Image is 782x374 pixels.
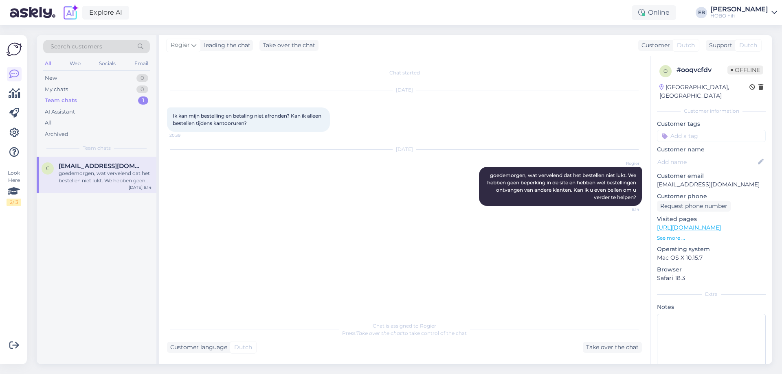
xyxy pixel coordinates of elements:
div: Socials [97,58,117,69]
div: [DATE] 8:14 [129,184,152,190]
div: [PERSON_NAME] [710,6,768,13]
span: c [46,165,50,171]
span: Team chats [83,144,111,152]
div: Web [68,58,82,69]
div: Archived [45,130,68,138]
div: HOBO hifi [710,13,768,19]
p: Customer tags [657,120,766,128]
img: explore-ai [62,4,79,21]
p: [EMAIL_ADDRESS][DOMAIN_NAME] [657,180,766,189]
div: Chat started [167,69,642,77]
div: Team chats [45,96,77,105]
div: Request phone number [657,201,731,212]
div: Take over the chat [583,342,642,353]
span: Chat is assigned to Rogier [373,323,436,329]
div: Online [632,5,676,20]
span: Dutch [739,41,757,50]
div: 1 [138,96,148,105]
p: Operating system [657,245,766,254]
div: EB [696,7,707,18]
div: 0 [136,85,148,94]
div: [DATE] [167,146,642,153]
span: Rogier [609,160,639,166]
i: 'Take over the chat' [356,330,403,336]
p: See more ... [657,234,766,242]
a: [URL][DOMAIN_NAME] [657,224,721,231]
span: Press to take control of the chat [342,330,467,336]
p: Customer name [657,145,766,154]
div: Take over the chat [259,40,319,51]
div: New [45,74,57,82]
div: Support [706,41,732,50]
span: Offline [727,66,763,74]
p: Notes [657,303,766,311]
div: [GEOGRAPHIC_DATA], [GEOGRAPHIC_DATA] [659,83,749,100]
input: Add name [657,157,756,166]
div: 0 [136,74,148,82]
span: Dutch [677,41,695,50]
a: Explore AI [82,6,129,20]
span: Search customers [51,42,102,51]
div: Look Here [7,169,21,206]
div: 2 / 3 [7,199,21,206]
div: Email [133,58,150,69]
span: o [663,68,668,74]
span: Rogier [171,41,190,50]
div: My chats [45,85,68,94]
span: 20:39 [169,132,200,138]
div: Customer [638,41,670,50]
span: carmic@me.com [59,162,143,170]
img: Askly Logo [7,42,22,57]
span: 8:14 [609,206,639,212]
div: All [43,58,53,69]
p: Mac OS X 10.15.7 [657,254,766,262]
div: [DATE] [167,86,642,94]
div: goedemorgen, wat vervelend dat het bestellen niet lukt. We hebben geen beperking in de site en he... [59,170,152,184]
p: Browser [657,265,766,274]
div: All [45,119,52,127]
span: goedemorgen, wat vervelend dat het bestellen niet lukt. We hebben geen beperking in de site en he... [487,172,637,200]
div: leading the chat [201,41,250,50]
span: Dutch [234,343,252,352]
p: Visited pages [657,215,766,223]
div: Customer information [657,107,766,115]
input: Add a tag [657,130,766,142]
a: [PERSON_NAME]HOBO hifi [710,6,777,19]
p: Customer phone [657,192,766,201]
div: # ooqvcfdv [677,65,727,75]
div: Customer language [167,343,227,352]
p: Safari 18.3 [657,274,766,282]
div: AI Assistant [45,108,75,116]
p: Customer email [657,172,766,180]
div: Extra [657,291,766,298]
span: Ik kan mijn bestelling en betaling niet afronden? Kan ik alleen bestellen tijdens kantooruren? [173,113,323,126]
